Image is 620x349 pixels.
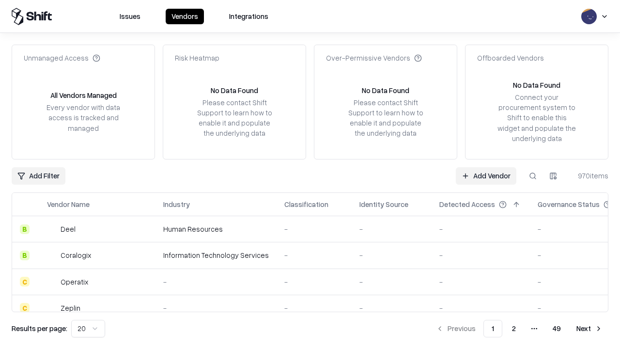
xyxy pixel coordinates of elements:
[20,224,30,234] div: B
[163,250,269,260] div: Information Technology Services
[211,85,258,95] div: No Data Found
[359,303,424,313] div: -
[284,199,328,209] div: Classification
[496,92,577,143] div: Connect your procurement system to Shift to enable this widget and populate the underlying data
[439,224,522,234] div: -
[284,224,344,234] div: -
[175,53,219,63] div: Risk Heatmap
[12,323,67,333] p: Results per page:
[477,53,544,63] div: Offboarded Vendors
[284,277,344,287] div: -
[24,53,100,63] div: Unmanaged Access
[284,250,344,260] div: -
[359,277,424,287] div: -
[61,303,80,313] div: Zeplin
[513,80,560,90] div: No Data Found
[20,303,30,313] div: C
[163,277,269,287] div: -
[345,97,426,139] div: Please contact Shift Support to learn how to enable it and populate the underlying data
[359,224,424,234] div: -
[114,9,146,24] button: Issues
[538,199,600,209] div: Governance Status
[504,320,524,337] button: 2
[20,277,30,286] div: C
[570,171,608,181] div: 970 items
[50,90,117,100] div: All Vendors Managed
[20,251,30,260] div: B
[194,97,275,139] div: Please contact Shift Support to learn how to enable it and populate the underlying data
[362,85,409,95] div: No Data Found
[47,277,57,286] img: Operatix
[223,9,274,24] button: Integrations
[545,320,569,337] button: 49
[61,250,91,260] div: Coralogix
[47,224,57,234] img: Deel
[163,224,269,234] div: Human Resources
[43,102,124,133] div: Every vendor with data access is tracked and managed
[47,199,90,209] div: Vendor Name
[483,320,502,337] button: 1
[430,320,608,337] nav: pagination
[439,250,522,260] div: -
[439,199,495,209] div: Detected Access
[359,250,424,260] div: -
[12,167,65,185] button: Add Filter
[326,53,422,63] div: Over-Permissive Vendors
[47,251,57,260] img: Coralogix
[284,303,344,313] div: -
[166,9,204,24] button: Vendors
[359,199,408,209] div: Identity Source
[47,303,57,313] img: Zeplin
[61,277,88,287] div: Operatix
[61,224,76,234] div: Deel
[439,277,522,287] div: -
[439,303,522,313] div: -
[571,320,608,337] button: Next
[163,199,190,209] div: Industry
[163,303,269,313] div: -
[456,167,516,185] a: Add Vendor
